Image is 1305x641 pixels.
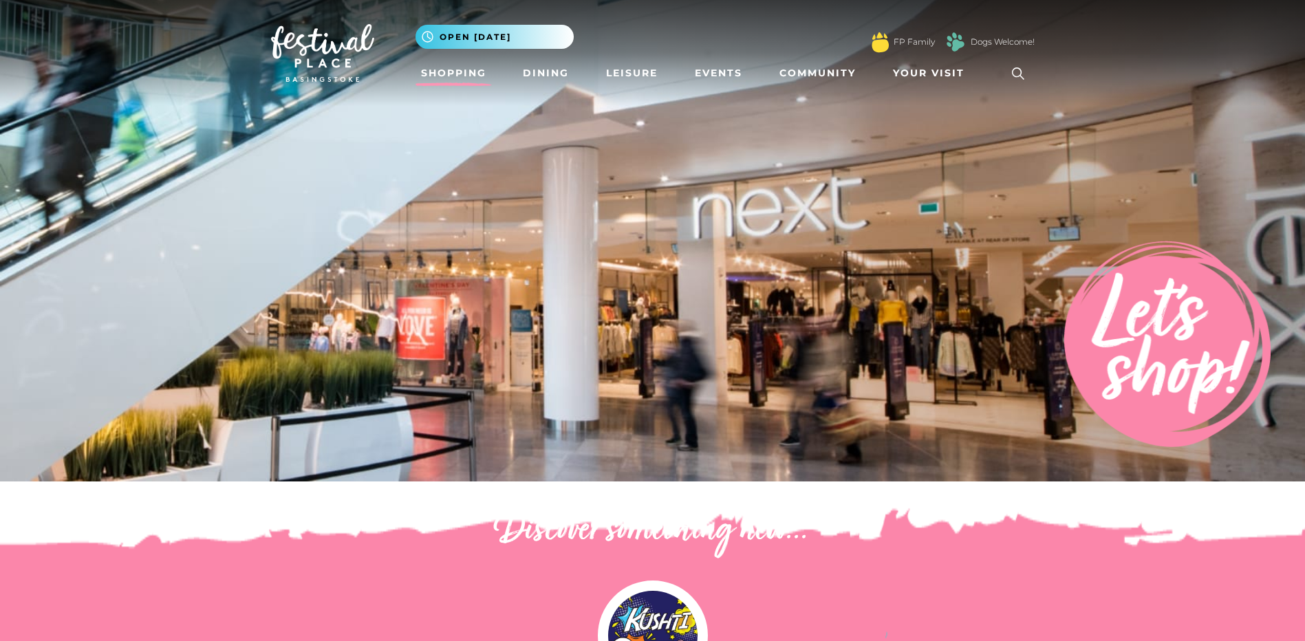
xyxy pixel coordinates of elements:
a: Community [774,61,861,86]
h2: Discover something new... [271,509,1035,553]
a: Your Visit [887,61,977,86]
a: Shopping [416,61,492,86]
a: FP Family [894,36,935,48]
a: Leisure [601,61,663,86]
button: Open [DATE] [416,25,574,49]
span: Open [DATE] [440,31,511,43]
a: Dining [517,61,574,86]
a: Dogs Welcome! [971,36,1035,48]
a: Events [689,61,748,86]
span: Your Visit [893,66,964,80]
img: Festival Place Logo [271,24,374,82]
